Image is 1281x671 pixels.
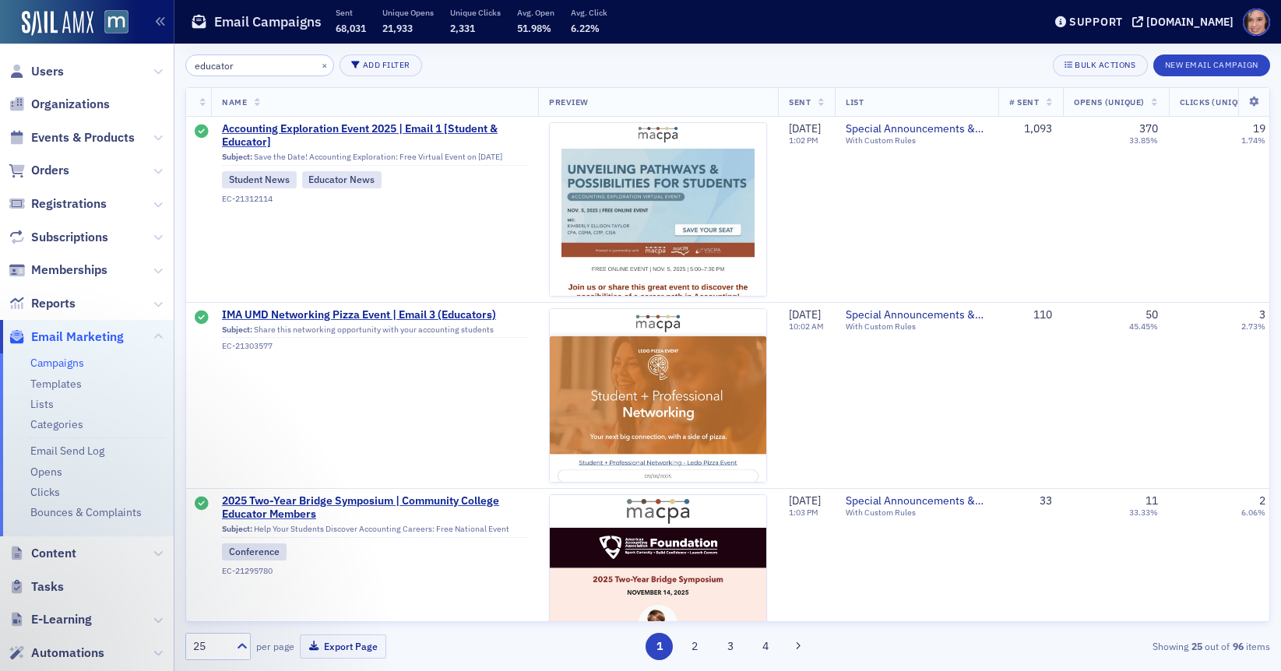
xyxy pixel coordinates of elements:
[846,494,987,508] a: Special Announcements & Special Event Invitations
[920,639,1270,653] div: Showing out of items
[9,295,76,312] a: Reports
[382,22,413,34] span: 21,933
[846,122,987,136] a: Special Announcements & Special Event Invitations
[222,194,527,204] div: EC-21312114
[1146,15,1233,29] div: [DOMAIN_NAME]
[1129,135,1158,146] div: 33.85%
[9,195,107,213] a: Registrations
[1243,9,1270,36] span: Profile
[789,321,824,332] time: 10:02 AM
[185,54,334,76] input: Search…
[9,645,104,662] a: Automations
[789,494,821,508] span: [DATE]
[1053,54,1147,76] button: Bulk Actions
[300,634,386,659] button: Export Page
[846,135,987,146] div: With Custom Rules
[31,195,107,213] span: Registrations
[450,7,501,18] p: Unique Clicks
[31,262,107,279] span: Memberships
[30,465,62,479] a: Opens
[846,308,987,322] a: Special Announcements & Special Event Invitations
[789,97,811,107] span: Sent
[382,7,434,18] p: Unique Opens
[9,262,107,279] a: Memberships
[1139,122,1158,136] div: 370
[222,524,252,534] span: Subject:
[846,97,864,107] span: List
[716,633,744,660] button: 3
[9,328,124,346] a: Email Marketing
[789,135,818,146] time: 1:02 PM
[1009,308,1052,322] div: 110
[336,22,366,34] span: 68,031
[1132,16,1239,27] button: [DOMAIN_NAME]
[222,325,527,339] div: Share this networking opportunity with your accounting students
[222,122,527,149] span: Accounting Exploration Event 2025 | Email 1 [Student & Educator]
[1074,97,1144,107] span: Opens (Unique)
[1241,321,1265,332] div: 2.73%
[222,325,252,335] span: Subject:
[9,63,64,80] a: Users
[222,566,527,576] div: EC-21295780
[340,54,422,76] button: Add Filter
[222,308,527,322] a: IMA UMD Networking Pizza Event | Email 3 (Educators)
[318,58,332,72] button: ×
[1146,308,1158,322] div: 50
[846,508,987,518] div: With Custom Rules
[1153,54,1270,76] button: New Email Campaign
[222,152,527,166] div: Save the Date! Accounting Exploration: Free Virtual Event on [DATE]
[31,229,108,246] span: Subscriptions
[9,545,76,562] a: Content
[195,497,209,512] div: Sent
[31,129,135,146] span: Events & Products
[9,578,64,595] a: Tasks
[30,505,142,519] a: Bounces & Complaints
[681,633,709,660] button: 2
[30,397,54,411] a: Lists
[31,295,76,312] span: Reports
[450,22,475,34] span: 2,331
[30,417,83,431] a: Categories
[1230,639,1246,653] strong: 96
[9,229,108,246] a: Subscriptions
[30,444,104,458] a: Email Send Log
[1253,122,1265,136] div: 19
[789,121,821,135] span: [DATE]
[214,12,322,31] h1: Email Campaigns
[1009,122,1052,136] div: 1,093
[1146,494,1158,508] div: 11
[1009,494,1052,508] div: 33
[1259,494,1265,508] div: 2
[1009,97,1039,107] span: # Sent
[549,97,589,107] span: Preview
[517,7,554,18] p: Avg. Open
[9,129,135,146] a: Events & Products
[1129,508,1158,518] div: 33.33%
[1188,639,1205,653] strong: 25
[93,10,128,37] a: View Homepage
[104,10,128,34] img: SailAMX
[31,96,110,113] span: Organizations
[517,22,551,34] span: 51.98%
[789,507,818,518] time: 1:03 PM
[30,377,82,391] a: Templates
[31,162,69,179] span: Orders
[1069,15,1123,29] div: Support
[9,162,69,179] a: Orders
[31,328,124,346] span: Email Marketing
[846,321,987,332] div: With Custom Rules
[1153,57,1270,71] a: New Email Campaign
[222,171,297,188] div: Student News
[222,152,252,162] span: Subject:
[222,543,287,560] div: Conference
[222,341,527,351] div: EC-21303577
[1129,321,1158,332] div: 45.45%
[30,485,60,499] a: Clicks
[9,611,92,628] a: E-Learning
[336,7,366,18] p: Sent
[1075,61,1135,69] div: Bulk Actions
